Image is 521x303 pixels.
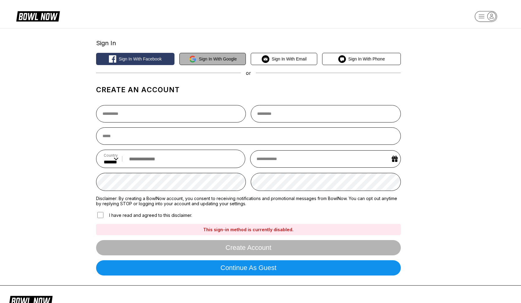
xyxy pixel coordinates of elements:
div: or [96,70,401,76]
span: Sign in with Email [272,57,307,61]
button: Continue as guest [96,260,401,276]
span: Sign in with Phone [348,57,385,61]
input: I have read and agreed to this disclaimer. [97,212,103,218]
span: Sign in with Facebook [119,57,162,61]
div: This sign-in method is currently disabled. [96,224,401,235]
button: Sign in with Email [251,53,317,65]
label: Disclaimer: By creating a BowlNow account, you consent to receiving notifications and promotional... [96,196,401,206]
label: I have read and agreed to this disclaimer. [96,211,192,219]
h1: Create an account [96,86,401,94]
div: Sign In [96,39,401,47]
button: Sign in with Facebook [96,53,175,65]
label: Country [104,153,118,158]
button: Sign in with Phone [322,53,401,65]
